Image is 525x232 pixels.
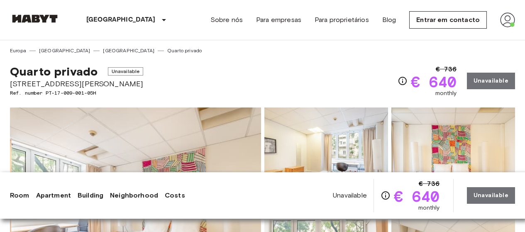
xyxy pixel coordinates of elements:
span: € 736 [436,64,457,74]
a: Para proprietários [315,15,369,25]
a: Neighborhood [110,190,158,200]
a: [GEOGRAPHIC_DATA] [103,47,154,54]
a: [GEOGRAPHIC_DATA] [39,47,90,54]
a: Para empresas [256,15,301,25]
a: Room [10,190,29,200]
span: € 640 [411,74,457,89]
img: avatar [500,12,515,27]
a: Building [78,190,103,200]
span: monthly [435,89,457,98]
a: Entrar em contacto [409,11,487,29]
span: € 736 [419,179,440,189]
svg: Check cost overview for full price breakdown. Please note that discounts apply to new joiners onl... [381,190,391,200]
span: Ref. number PT-17-009-001-05H [10,89,143,97]
a: Sobre nós [210,15,243,25]
a: Quarto privado [167,47,202,54]
svg: Check cost overview for full price breakdown. Please note that discounts apply to new joiners onl... [398,76,408,86]
span: Quarto privado [10,64,98,78]
span: [STREET_ADDRESS][PERSON_NAME] [10,78,143,89]
a: Blog [382,15,396,25]
span: € 640 [394,189,440,204]
a: Costs [165,190,185,200]
img: Habyt [10,15,60,23]
span: monthly [418,204,440,212]
img: Picture of unit PT-17-009-001-05H [391,107,515,216]
a: Apartment [36,190,71,200]
img: Picture of unit PT-17-009-001-05H [264,107,388,216]
a: Europa [10,47,26,54]
p: [GEOGRAPHIC_DATA] [86,15,156,25]
span: Unavailable [108,67,144,76]
span: Unavailable [333,191,367,200]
